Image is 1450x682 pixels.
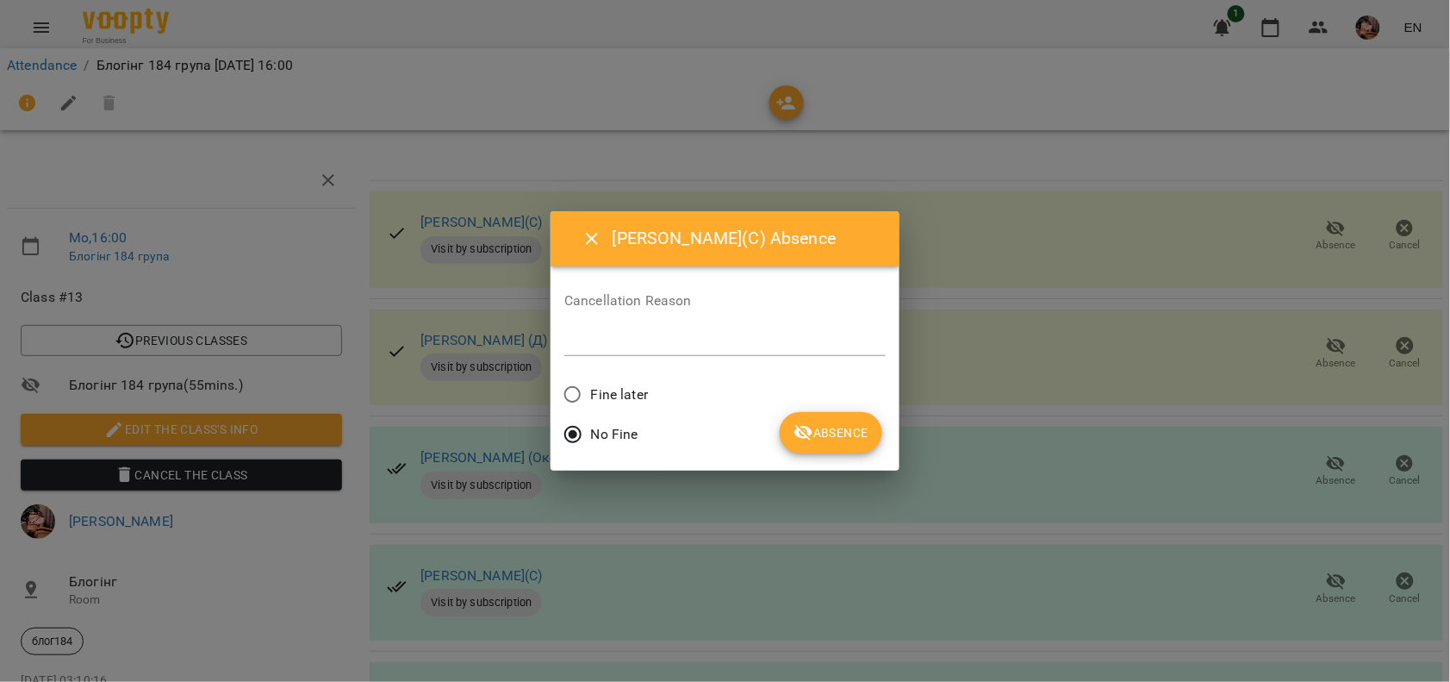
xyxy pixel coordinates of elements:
[793,422,868,443] span: Absence
[571,218,613,260] button: Close
[780,412,882,454] button: Absence
[591,385,648,405] span: Fine later
[564,294,886,308] label: Cancellation Reason
[613,225,879,252] h6: [PERSON_NAME](С) Absence
[591,424,638,445] span: No Fine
